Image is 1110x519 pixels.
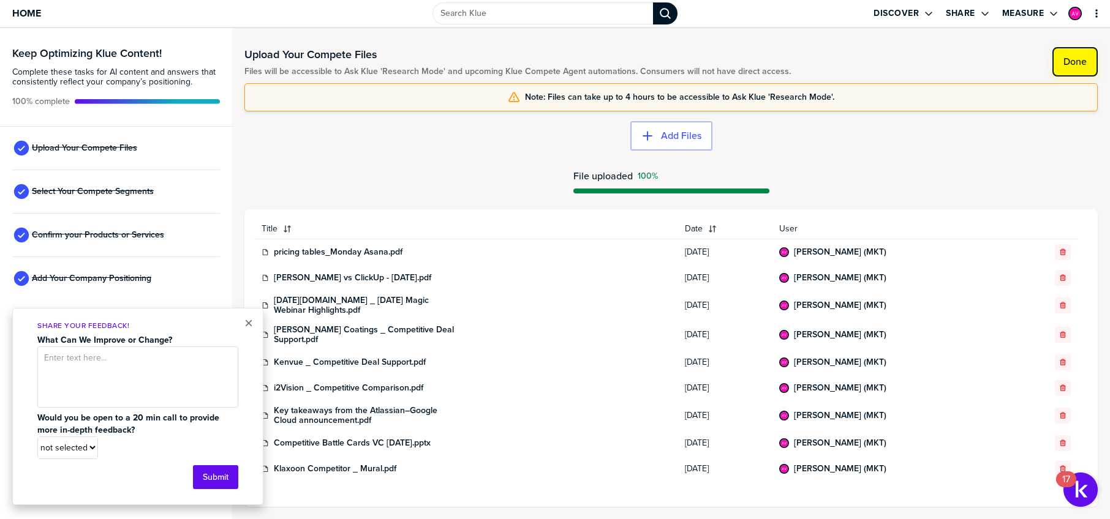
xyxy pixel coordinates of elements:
a: [PERSON_NAME] (MKT) [794,411,886,420]
label: Discover [874,8,919,19]
span: Date [685,224,703,234]
label: Measure [1002,8,1044,19]
span: Files will be accessible to Ask Klue 'Research Mode' and upcoming Klue Compete Agent automations.... [244,67,791,77]
div: Angel Venable (MKT) [779,330,789,340]
div: Angel Venable (MKT) [779,273,789,283]
span: Active [12,97,70,106]
img: 821c3b72a3a1f3dae019fea1376bd293-sml.png [1070,8,1081,19]
p: Share Your Feedback! [37,321,238,331]
a: Klaxoon Competitor _ Mural.pdf [274,464,396,474]
a: Competitive Battle Cards VC [DATE].pptx [274,438,431,448]
div: Angel Venable (MKT) [779,383,789,393]
a: [PERSON_NAME] Coatings _ Competitive Deal Support.pdf [274,325,458,345]
div: Angel Venable (MKT) [779,301,789,310]
span: Success [638,171,658,181]
span: [DATE] [685,273,765,283]
strong: What Can We Improve or Change? [37,334,172,346]
div: Angel Venable (MKT) [779,357,789,367]
img: 821c3b72a3a1f3dae019fea1376bd293-sml.png [780,359,788,366]
img: 821c3b72a3a1f3dae019fea1376bd293-sml.png [780,439,788,447]
label: Done [1063,56,1087,68]
span: Note: Files can take up to 4 hours to be accessible to Ask Klue 'Research Mode'. [525,92,834,102]
label: Add Files [661,130,701,142]
a: [PERSON_NAME] vs ClickUp - [DATE].pdf [274,273,431,283]
img: 821c3b72a3a1f3dae019fea1376bd293-sml.png [780,302,788,309]
img: 821c3b72a3a1f3dae019fea1376bd293-sml.png [780,412,788,419]
div: Angel Venable (MKT) [779,464,789,474]
button: Submit [193,465,238,489]
div: Angel Venable (MKT) [779,411,789,420]
span: [DATE] [685,330,765,340]
a: [PERSON_NAME] (MKT) [794,247,886,257]
img: 821c3b72a3a1f3dae019fea1376bd293-sml.png [780,384,788,392]
button: Close [244,316,253,330]
label: Share [946,8,975,19]
span: [DATE] [685,247,765,257]
a: Edit Profile [1067,6,1083,21]
strong: Would you be open to a 20 min call to provide more in-depth feedback? [37,411,222,436]
span: [DATE] [685,383,765,393]
a: Kenvue _ Competitive Deal Support.pdf [274,357,426,367]
span: User [779,224,1009,234]
a: Key takeaways from the Atlassian–Google Cloud announcement.pdf [274,406,458,425]
img: 821c3b72a3a1f3dae019fea1376bd293-sml.png [780,465,788,472]
button: Open Resource Center, 17 new notifications [1063,472,1098,507]
div: Angel Venable (MKT) [1068,7,1082,20]
div: 17 [1062,479,1070,495]
span: [DATE] [685,438,765,448]
div: Search Klue [653,2,678,24]
div: Angel Venable (MKT) [779,438,789,448]
span: [DATE] [685,357,765,367]
a: [PERSON_NAME] (MKT) [794,438,886,448]
a: [PERSON_NAME] (MKT) [794,383,886,393]
a: [PERSON_NAME] (MKT) [794,357,886,367]
span: Confirm your Products or Services [32,230,164,240]
img: 821c3b72a3a1f3dae019fea1376bd293-sml.png [780,248,788,256]
span: Add Your Company Positioning [32,274,151,283]
a: [DATE][DOMAIN_NAME] _ [DATE] Magic Webinar Highlights.pdf [274,296,458,315]
a: [PERSON_NAME] (MKT) [794,273,886,283]
span: [DATE] [685,411,765,420]
img: 821c3b72a3a1f3dae019fea1376bd293-sml.png [780,331,788,338]
a: [PERSON_NAME] (MKT) [794,301,886,310]
a: pricing tables_Monday Asana.pdf [274,247,402,257]
input: Search Klue [432,2,653,24]
span: Home [12,8,41,18]
h3: Keep Optimizing Klue Content! [12,48,220,59]
span: Complete these tasks for AI content and answers that consistently reflect your company’s position... [12,67,220,87]
a: [PERSON_NAME] (MKT) [794,464,886,474]
img: 821c3b72a3a1f3dae019fea1376bd293-sml.png [780,274,788,282]
span: File uploaded [573,171,633,181]
span: [DATE] [685,301,765,310]
span: Upload Your Compete Files [32,143,137,153]
span: [DATE] [685,464,765,474]
a: i2Vision _ Competitive Comparison.pdf [274,383,423,393]
a: [PERSON_NAME] (MKT) [794,330,886,340]
h1: Upload Your Compete Files [244,47,791,62]
span: Title [262,224,277,234]
div: Angel Venable (MKT) [779,247,789,257]
span: Select Your Compete Segments [32,187,154,196]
